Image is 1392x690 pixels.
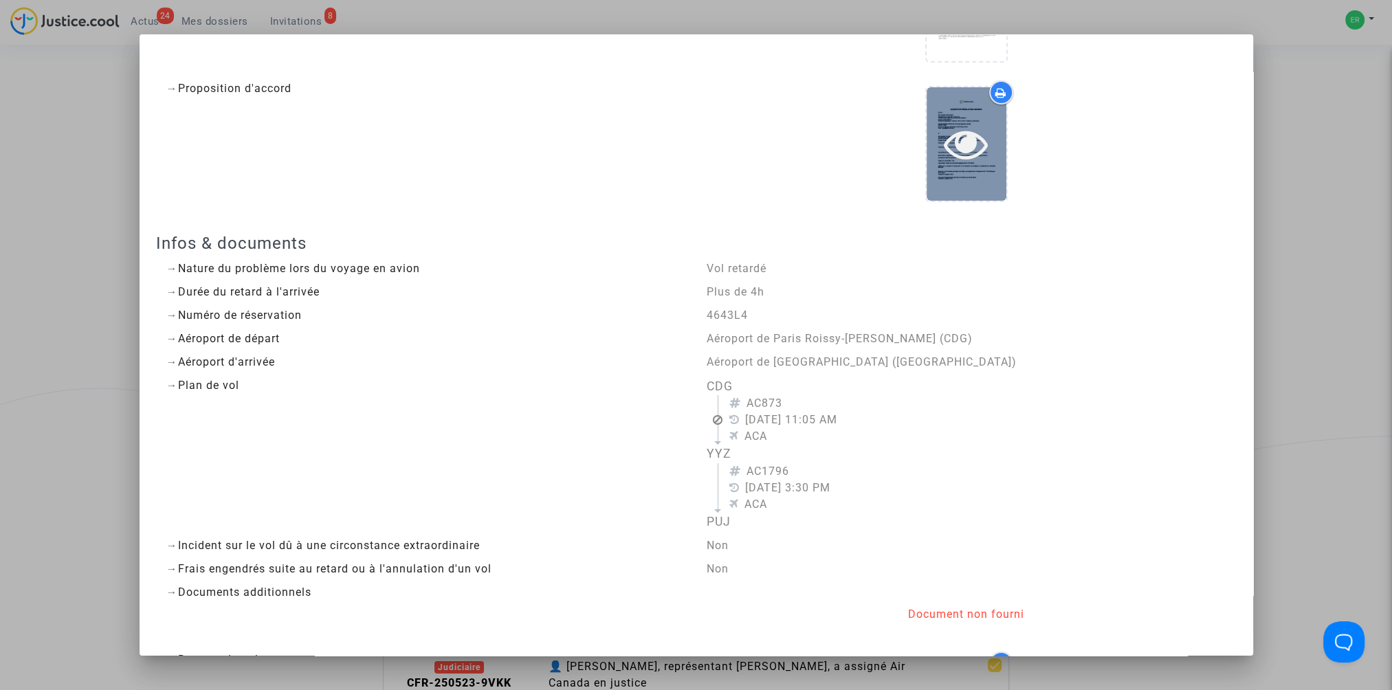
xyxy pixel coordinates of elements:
div: Nature du problème lors du voyage en avion [166,260,686,277]
div: ACA [729,496,1226,513]
div: Frais engendrés suite au retard ou à l'annulation d'un vol [166,561,686,577]
span: Aéroport de Paris Roissy-[PERSON_NAME] (CDG) [707,332,973,345]
span: → [166,653,178,666]
div: AC1796 [729,463,1226,480]
span: → [166,82,178,95]
span: → [166,586,178,599]
span: → [166,355,178,368]
div: YYZ [707,445,1226,463]
div: Aéroport de départ [166,331,686,347]
span: → [166,379,178,392]
span: → [166,562,178,575]
div: [DATE] 11:05 AM [729,412,1226,428]
span: → [166,262,178,275]
div: Documents additionnels [166,584,686,601]
h3: Infos & documents [156,234,1237,254]
div: Rapport du vol [166,652,686,668]
div: PUJ [707,513,1226,531]
span: Vol retardé [707,262,766,275]
iframe: Help Scout Beacon - Open [1323,621,1365,663]
div: Numéro de réservation [166,307,686,324]
span: 4643L4 [707,309,748,322]
div: AC873 [729,395,1226,412]
span: → [166,539,178,552]
div: Aéroport d'arrivée [166,354,686,370]
span: Plus de 4h [707,285,764,298]
span: → [166,309,178,322]
div: Proposition d'accord [166,80,686,97]
div: [DATE] 3:30 PM [729,480,1226,496]
span: → [166,285,178,298]
span: → [166,332,178,345]
span: Non [707,539,729,552]
div: ACA [729,428,1226,445]
div: Durée du retard à l'arrivée [166,284,686,300]
span: Non [707,562,729,575]
div: Plan de vol [166,377,686,394]
div: CDG [707,377,1226,395]
div: Document non fourni [707,606,1226,623]
div: Incident sur le vol dû à une circonstance extraordinaire [166,537,686,554]
span: Aéroport de [GEOGRAPHIC_DATA] ([GEOGRAPHIC_DATA]) [707,355,1017,368]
